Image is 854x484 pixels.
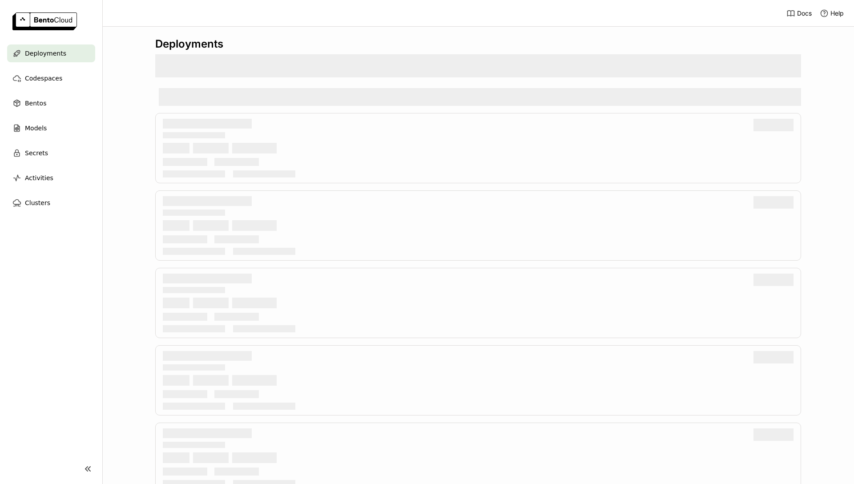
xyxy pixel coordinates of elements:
[830,9,844,17] span: Help
[820,9,844,18] div: Help
[25,173,53,183] span: Activities
[25,123,47,133] span: Models
[25,73,62,84] span: Codespaces
[786,9,812,18] a: Docs
[797,9,812,17] span: Docs
[25,48,66,59] span: Deployments
[7,119,95,137] a: Models
[25,148,48,158] span: Secrets
[7,169,95,187] a: Activities
[7,194,95,212] a: Clusters
[7,94,95,112] a: Bentos
[7,144,95,162] a: Secrets
[25,198,50,208] span: Clusters
[12,12,77,30] img: logo
[25,98,46,109] span: Bentos
[155,37,801,51] div: Deployments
